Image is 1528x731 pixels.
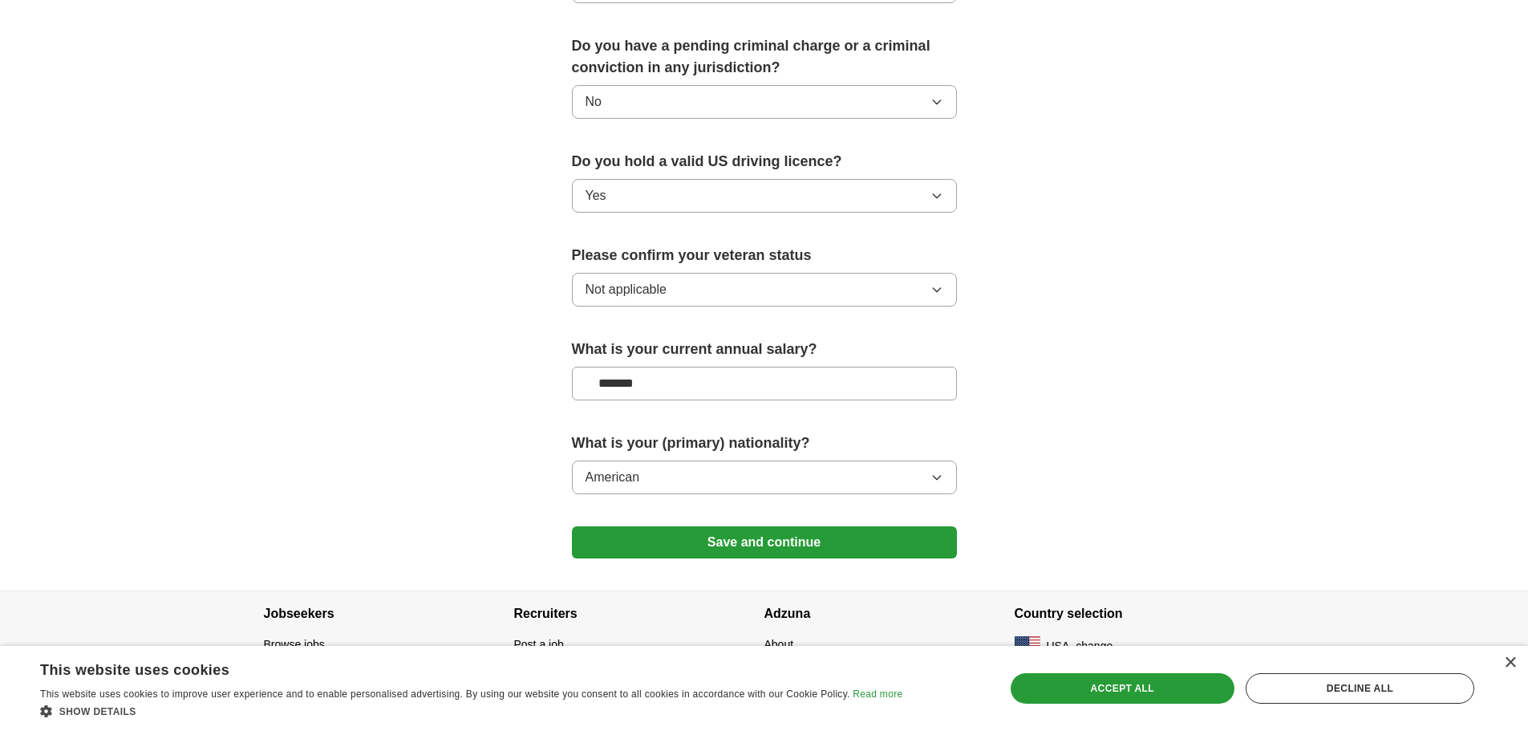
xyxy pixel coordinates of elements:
[853,688,902,700] a: Read more, opens a new window
[40,656,862,680] div: This website uses cookies
[1015,591,1265,636] h4: Country selection
[514,638,564,651] a: Post a job
[1047,638,1070,655] span: USA
[572,461,957,494] button: American
[586,468,640,487] span: American
[572,339,957,360] label: What is your current annual salary?
[586,92,602,112] span: No
[572,245,957,266] label: Please confirm your veteran status
[586,186,606,205] span: Yes
[40,688,850,700] span: This website uses cookies to improve user experience and to enable personalised advertising. By u...
[40,703,902,719] div: Show details
[1011,673,1234,704] div: Accept all
[1015,636,1040,656] img: US flag
[764,638,794,651] a: About
[572,35,957,79] label: Do you have a pending criminal charge or a criminal conviction in any jurisdiction?
[1246,673,1474,704] div: Decline all
[586,280,667,299] span: Not applicable
[572,526,957,558] button: Save and continue
[572,85,957,119] button: No
[572,179,957,213] button: Yes
[264,638,325,651] a: Browse jobs
[1076,638,1113,655] button: change
[1504,657,1516,669] div: Close
[572,433,957,454] label: What is your (primary) nationality?
[59,706,136,717] span: Show details
[572,273,957,307] button: Not applicable
[572,151,957,173] label: Do you hold a valid US driving licence?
